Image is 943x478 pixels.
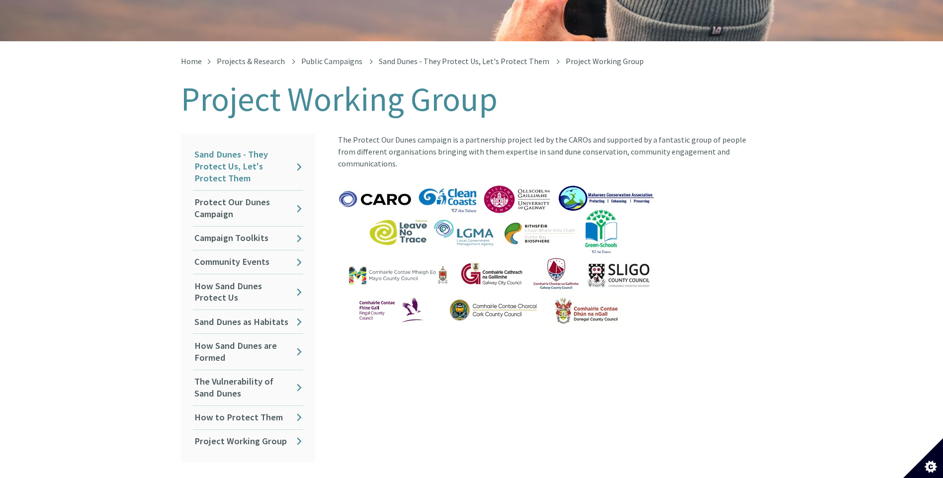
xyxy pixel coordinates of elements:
span: Project Working Group [566,56,644,66]
a: Sand Dunes - They Protect Us, Let's Protect Them [193,143,303,190]
img: Working-Group-Logos.jpg [338,181,661,337]
a: Public Campaigns [301,56,362,66]
a: Sand Dunes - They Protect Us, Let's Protect Them [379,56,549,66]
button: Set cookie preferences [903,438,943,478]
a: Projects & Research [217,56,285,66]
a: Campaign Toolkits [193,227,303,250]
a: Community Events [193,250,303,274]
a: Home [181,56,202,66]
a: How to Protect Them [193,406,303,429]
a: Sand Dunes as Habitats [193,310,303,333]
a: Protect Our Dunes Campaign [193,191,303,226]
a: How Sand Dunes Protect Us [193,274,303,310]
a: The Vulnerability of Sand Dunes [193,370,303,405]
article: The Protect Our Dunes campaign is a partnership project led by the CAROs and supported by a fanta... [330,134,763,377]
a: How Sand Dunes are Formed [193,334,303,369]
a: Project Working Group [193,430,303,453]
h1: Project Working Group [181,81,763,118]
